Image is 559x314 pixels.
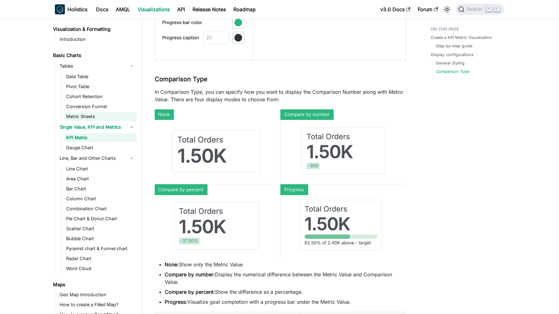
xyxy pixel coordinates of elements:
kbd: K [493,6,500,12]
a: Create a KPI Metric Visualization [431,35,492,40]
a: v3.0 Docs [377,4,414,14]
strong: Progress: [165,299,187,305]
a: General Styling [436,60,464,66]
a: Bar Chart [64,184,137,193]
a: Tables [58,61,137,71]
a: Display configurations [431,52,474,58]
a: Docs [92,4,112,14]
strong: Compare by percent: [165,289,215,295]
a: KPI Metric [64,133,137,142]
a: Step-by-step guide [436,43,472,49]
a: Conversion Funnel [64,102,137,111]
a: Geo Map Introduction [58,290,137,299]
img: reporting-kpi-metric-comparison-type [155,109,406,259]
a: Area Chart [64,174,137,183]
a: Roadmap [230,4,260,14]
b: Holistics [67,6,87,13]
a: Radar Chart [64,254,137,263]
a: API [173,4,189,14]
button: Search (Command+K) [456,4,504,15]
a: HolisticsHolistics [55,4,87,14]
a: Bubble Chart [64,234,137,243]
a: Cohort Retention [64,92,137,101]
a: Data Table [64,72,137,81]
a: Gauge Chart [64,143,137,152]
a: Comparison Type [436,69,469,74]
a: Visualization & Formatting [51,25,137,34]
h3: Comparison Type [155,75,406,83]
a: Introduction [58,35,137,44]
strong: Compare by number: [165,271,215,278]
a: Visualizations [134,4,173,14]
nav: Docs sidebar [49,19,142,314]
a: Metric Sheets [64,112,137,121]
a: Forum [414,4,442,14]
li: Show only the Metric Value [165,261,406,268]
p: In Comparison Type, you can specify how you want to display the Comparison Number along with Metr... [155,88,406,103]
button: Switch between dark and light mode (currently light mode) [442,4,452,14]
a: Pivot Table [64,82,137,91]
a: Maps [51,280,137,289]
a: How to create a Filled Map? [58,300,137,309]
li: Display the numerical difference between the Metric Value and Comparison Value. [165,271,406,286]
a: Pie Chart & Donut Chart [64,214,137,223]
a: Line Chart [64,164,137,173]
a: Line, Bar and Other Charts [58,153,137,163]
img: Holistics [55,4,65,14]
a: Combination Chart [64,204,137,213]
a: Word Cloud [64,264,137,273]
span: Search [464,7,486,12]
a: Scatter Chart [64,224,137,233]
a: Basic Charts [51,51,137,60]
li: Show the difference as a percentage. [165,288,406,296]
a: Single Value, KPI and Metrics [58,122,137,132]
strong: None: [165,261,179,268]
a: AMQL [112,4,134,14]
a: Column Chart [64,194,137,203]
a: Release Notes [189,4,230,14]
li: Visualize goal completion with a progress bar under the Metric Value. [165,298,406,306]
kbd: ⌘ [486,6,492,12]
a: Pyramid chart & Funnel chart [64,244,137,253]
